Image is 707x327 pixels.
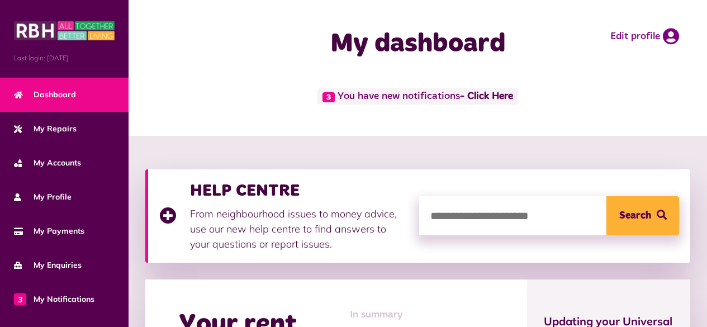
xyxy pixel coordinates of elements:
[14,293,26,305] span: 3
[14,53,115,63] span: Last login: [DATE]
[14,20,115,42] img: MyRBH
[14,89,76,101] span: Dashboard
[190,206,408,252] p: From neighbourhood issues to money advice, use our new help centre to find answers to your questi...
[317,88,518,105] span: You have new notifications
[350,307,425,323] span: In summary
[190,181,408,201] h3: HELP CENTRE
[14,293,94,305] span: My Notifications
[610,28,679,45] a: Edit profile
[14,157,81,169] span: My Accounts
[460,92,513,102] a: - Click Here
[14,225,84,237] span: My Payments
[14,259,82,271] span: My Enquiries
[619,196,651,235] span: Search
[14,123,77,135] span: My Repairs
[284,28,552,60] h1: My dashboard
[322,92,335,102] span: 3
[606,196,679,235] button: Search
[14,191,72,203] span: My Profile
